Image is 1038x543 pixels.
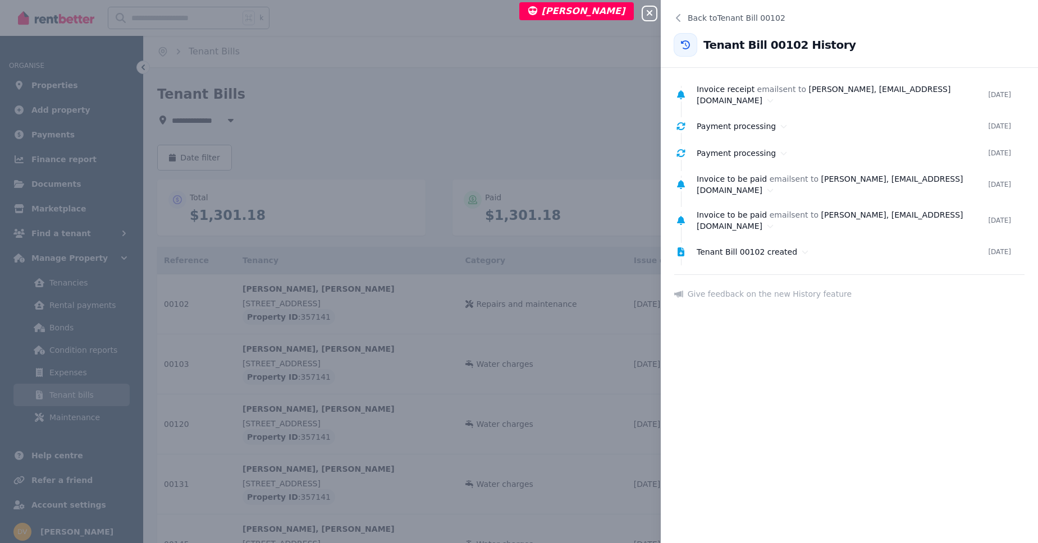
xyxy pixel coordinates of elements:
[697,85,950,105] span: [PERSON_NAME], [EMAIL_ADDRESS][DOMAIN_NAME]
[697,210,767,219] span: Invoice to be paid
[697,174,767,183] span: Invoice to be paid
[697,84,988,106] div: email sent to
[697,85,755,94] span: Invoice receipt
[988,90,1011,99] time: [DATE]
[674,288,1025,300] a: Give feedback on the new History feature
[697,247,797,256] span: Tenant Bill 00102 created
[661,4,1038,31] button: Back toTenant Bill 00102
[988,122,1011,131] time: [DATE]
[988,247,1011,256] time: [DATE]
[703,37,856,53] h2: Tenant Bill 00102 History
[697,210,963,231] span: [PERSON_NAME], [EMAIL_ADDRESS][DOMAIN_NAME]
[697,209,988,232] div: email sent to
[988,180,1011,189] time: [DATE]
[988,149,1011,158] time: [DATE]
[688,12,785,24] span: Back to Tenant Bill 00102
[697,122,776,131] span: Payment processing
[988,216,1011,225] time: [DATE]
[697,149,776,158] span: Payment processing
[697,174,963,195] span: [PERSON_NAME], [EMAIL_ADDRESS][DOMAIN_NAME]
[697,173,988,196] div: email sent to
